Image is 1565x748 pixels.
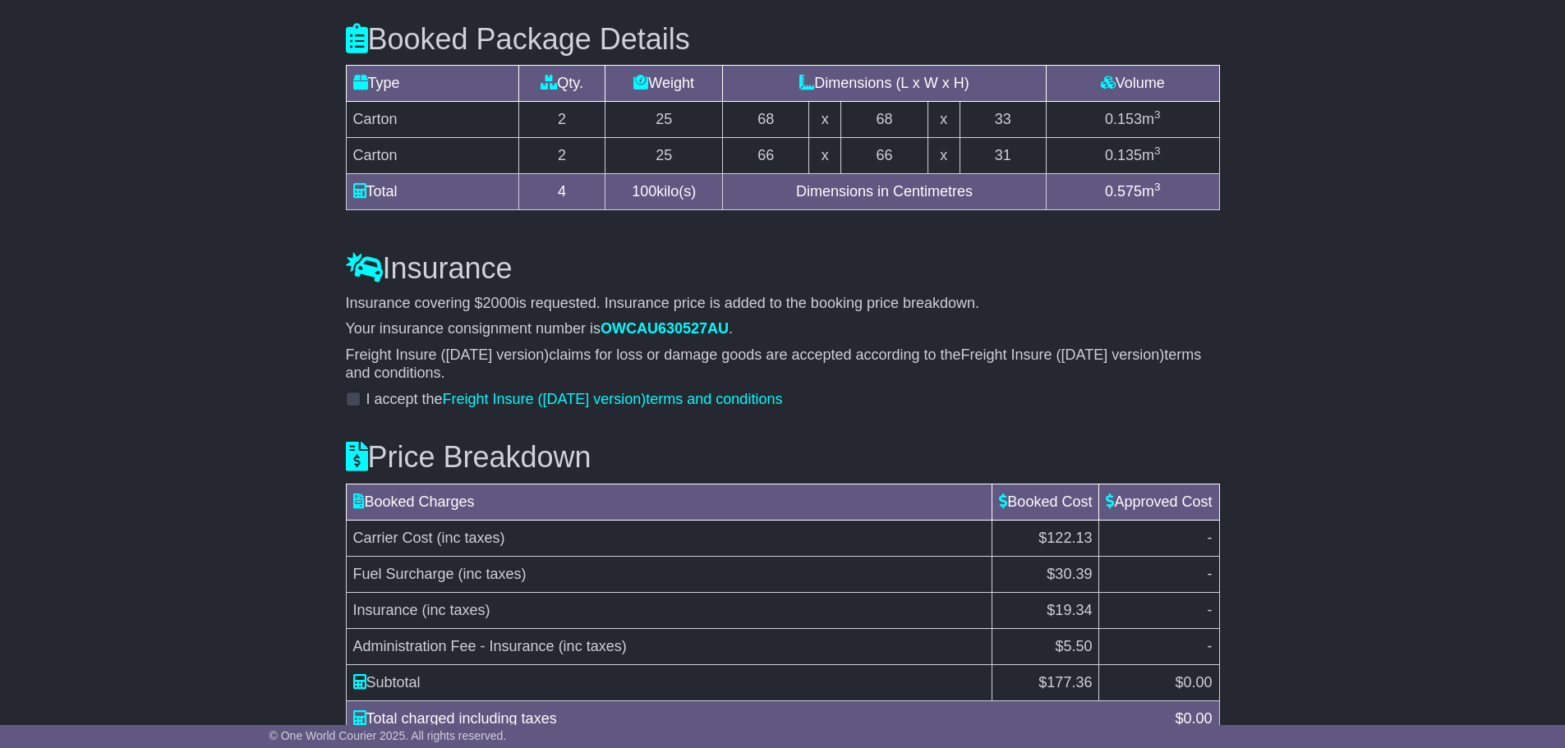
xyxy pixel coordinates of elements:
span: (inc taxes) [422,602,490,618]
sup: 3 [1154,108,1161,121]
h3: Price Breakdown [346,441,1220,474]
td: Carton [346,138,518,174]
td: $ [992,664,1099,700]
p: claims for loss or damage goods are accepted according to the terms and conditions. [346,346,1220,382]
td: m [1046,138,1219,174]
td: m [1046,174,1219,210]
div: $ [1167,708,1220,730]
td: Subtotal [346,664,992,700]
span: 0.00 [1183,674,1212,691]
a: Freight Insure ([DATE] version)terms and conditions [443,391,783,407]
span: 0.153 [1105,111,1142,127]
span: 0.135 [1105,147,1142,163]
td: Booked Charges [346,484,992,520]
span: $19.34 [1047,602,1092,618]
td: 4 [518,174,605,210]
td: Qty. [518,66,605,102]
td: Total [346,174,518,210]
span: - [1208,602,1213,618]
span: Freight Insure ([DATE] version) [961,346,1165,363]
p: Insurance covering $ is requested. Insurance price is added to the booking price breakdown. [346,295,1220,313]
sup: 3 [1154,145,1161,157]
td: 66 [723,138,809,174]
span: - [1208,638,1213,654]
td: Dimensions (L x W x H) [723,66,1047,102]
span: OWCAU630527AU [601,320,729,337]
td: Dimensions in Centimetres [723,174,1047,210]
td: 68 [841,102,927,138]
span: Insurance [353,602,418,618]
h3: Insurance [346,252,1220,285]
td: kilo(s) [605,174,723,210]
span: Freight Insure ([DATE] version) [346,346,550,363]
td: 68 [723,102,809,138]
div: Total charged including taxes [345,708,1167,730]
td: 66 [841,138,927,174]
td: Weight [605,66,723,102]
td: 25 [605,102,723,138]
td: Approved Cost [1099,484,1219,520]
span: 0.00 [1183,710,1212,727]
p: Your insurance consignment number is . [346,320,1220,338]
span: 0.575 [1105,183,1142,200]
label: I accept the [366,391,783,409]
span: 2000 [483,295,516,311]
sup: 3 [1154,181,1161,193]
span: Administration Fee - Insurance [353,638,555,654]
td: 33 [960,102,1046,138]
td: Carton [346,102,518,138]
span: $30.39 [1047,566,1092,582]
td: Volume [1046,66,1219,102]
td: m [1046,102,1219,138]
td: 31 [960,138,1046,174]
td: Type [346,66,518,102]
td: x [927,138,960,174]
span: (inc taxes) [458,566,527,582]
td: x [809,138,841,174]
span: Carrier Cost [353,530,433,546]
span: Fuel Surcharge [353,566,454,582]
span: $122.13 [1038,530,1092,546]
span: - [1208,566,1213,582]
td: 25 [605,138,723,174]
td: $ [1099,664,1219,700]
span: 177.36 [1047,674,1092,691]
td: 2 [518,102,605,138]
span: $5.50 [1055,638,1092,654]
span: (inc taxes) [559,638,627,654]
span: Freight Insure ([DATE] version) [443,391,647,407]
td: x [927,102,960,138]
td: x [809,102,841,138]
span: (inc taxes) [437,530,505,546]
td: 2 [518,138,605,174]
h3: Booked Package Details [346,23,1220,56]
td: Booked Cost [992,484,1099,520]
span: © One World Courier 2025. All rights reserved. [269,729,507,742]
span: - [1208,530,1213,546]
span: 100 [632,183,656,200]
